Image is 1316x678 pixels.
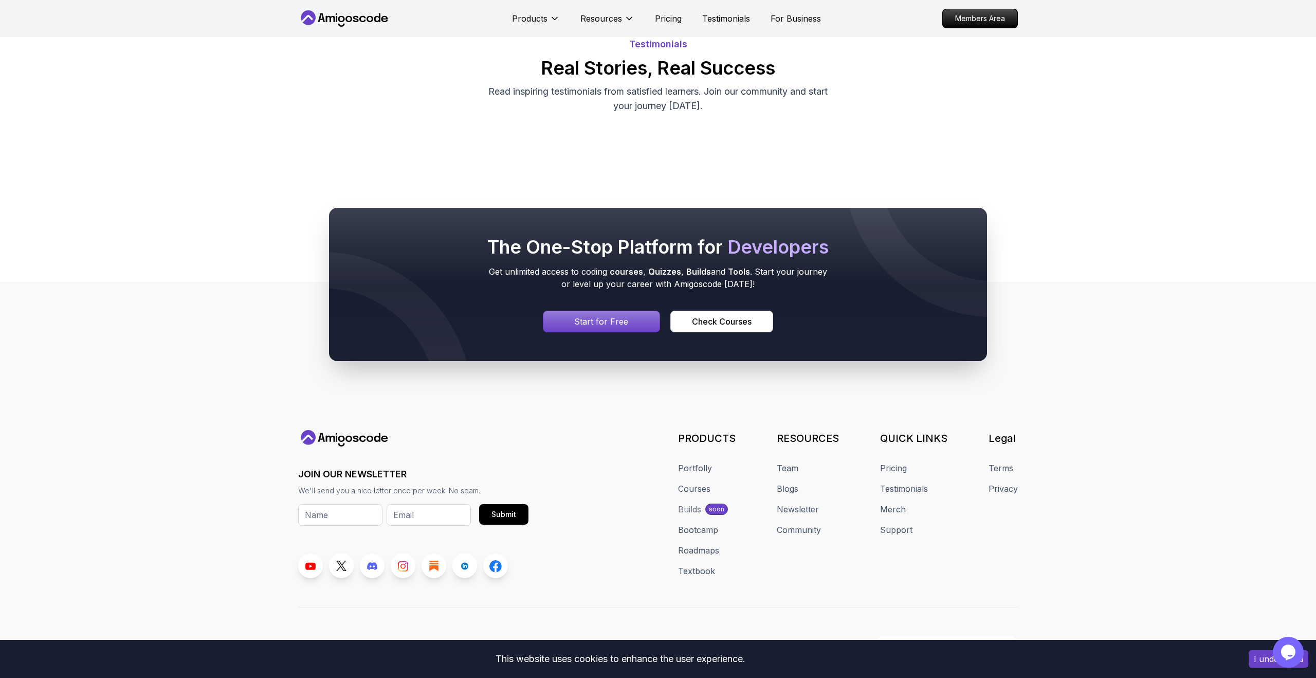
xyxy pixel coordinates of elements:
[580,12,634,33] button: Resources
[892,639,1011,649] p: [EMAIL_ADDRESS][DOMAIN_NAME]
[8,648,1233,670] div: This website uses cookies to enhance the user experience.
[543,311,660,332] a: Signin page
[727,236,829,258] span: Developers
[989,431,1018,445] h3: Legal
[1249,650,1308,668] button: Accept cookies
[483,554,508,578] a: Facebook link
[678,544,719,557] a: Roadmaps
[610,266,643,277] span: courses
[574,315,628,328] p: Start for Free
[512,12,547,25] p: Products
[555,638,705,650] p: © 2025 Amigoscode. All rights reserved.
[298,58,1018,78] h2: Real Stories, Real Success
[880,524,912,536] a: Support
[298,554,323,578] a: Youtube link
[875,636,1018,652] a: [EMAIL_ADDRESS][DOMAIN_NAME]
[771,12,821,25] a: For Business
[580,12,622,25] p: Resources
[678,524,718,536] a: Bootcamp
[989,462,1013,474] a: Terms
[422,554,446,578] a: Blog link
[678,503,701,515] div: Builds
[452,554,477,578] a: LinkedIn link
[387,504,471,526] input: Email
[491,509,516,520] div: Submit
[1273,637,1306,668] iframe: chat widget
[692,315,752,328] div: Check Courses
[942,9,1018,28] a: Members Area
[777,524,821,536] a: Community
[329,554,354,578] a: Twitter link
[678,483,710,495] a: Courses
[880,462,907,474] a: Pricing
[777,431,839,445] h3: RESOURCES
[709,505,724,513] p: soon
[648,266,681,277] span: Quizzes
[485,237,831,257] h2: The One-Stop Platform for
[880,503,906,515] a: Merch
[670,311,773,332] a: Courses page
[374,638,384,650] span: 👋
[777,483,798,495] a: Blogs
[678,565,715,577] a: Textbook
[880,431,947,445] h3: QUICK LINKS
[777,503,819,515] a: Newsletter
[655,12,682,25] a: Pricing
[298,467,528,481] h3: JOIN OUR NEWSLETTER
[298,638,384,650] p: Assalamualaikum
[485,84,831,113] p: Read inspiring testimonials from satisfied learners. Join our community and start your journey [D...
[485,265,831,290] p: Get unlimited access to coding , , and . Start your journey or level up your career with Amigosco...
[298,504,382,526] input: Name
[777,462,798,474] a: Team
[702,12,750,25] a: Testimonials
[678,462,712,474] a: Portfolly
[391,554,415,578] a: Instagram link
[670,311,773,332] button: Check Courses
[989,483,1018,495] a: Privacy
[360,554,385,578] a: Discord link
[298,486,528,496] p: We'll send you a nice letter once per week. No spam.
[728,266,750,277] span: Tools
[686,266,711,277] span: Builds
[678,431,736,445] h3: PRODUCTS
[512,12,560,33] button: Products
[298,37,1018,51] p: Testimonials
[479,504,528,525] button: Submit
[880,483,928,495] a: Testimonials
